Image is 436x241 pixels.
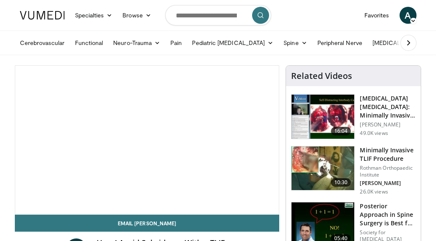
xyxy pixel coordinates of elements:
[15,66,279,214] video-js: Video Player
[331,178,351,187] span: 10:30
[360,130,388,137] p: 49.0K views
[360,180,416,187] p: [PERSON_NAME]
[360,94,416,120] h3: [MEDICAL_DATA] [MEDICAL_DATA]: Minimally Invasive Options
[291,94,416,139] a: 16:04 [MEDICAL_DATA] [MEDICAL_DATA]: Minimally Invasive Options [PERSON_NAME] 49.0K views
[165,34,187,51] a: Pain
[108,34,165,51] a: Neuro-Trauma
[360,188,388,195] p: 26.0K views
[291,71,352,81] h4: Related Videos
[312,34,367,51] a: Peripheral Nerve
[70,34,108,51] a: Functional
[292,146,354,191] img: ander_3.png.150x105_q85_crop-smart_upscale.jpg
[367,34,433,51] a: [MEDICAL_DATA]
[70,7,118,24] a: Specialties
[360,202,416,227] h3: Posterior Approach in Spine Surgery is Best for the Patient
[20,11,65,20] img: VuMedi Logo
[187,34,278,51] a: Pediatric [MEDICAL_DATA]
[278,34,312,51] a: Spine
[360,165,416,178] p: Rothman Orthopaedic Institute
[15,215,280,232] a: Email [PERSON_NAME]
[292,95,354,139] img: 9f1438f7-b5aa-4a55-ab7b-c34f90e48e66.150x105_q85_crop-smart_upscale.jpg
[360,146,416,163] h3: Minimally Invasive TLIF Procedure
[400,7,417,24] a: A
[331,127,351,135] span: 16:04
[117,7,156,24] a: Browse
[359,7,394,24] a: Favorites
[15,34,70,51] a: Cerebrovascular
[291,146,416,195] a: 10:30 Minimally Invasive TLIF Procedure Rothman Orthopaedic Institute [PERSON_NAME] 26.0K views
[360,121,416,128] p: [PERSON_NAME]
[165,5,271,25] input: Search topics, interventions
